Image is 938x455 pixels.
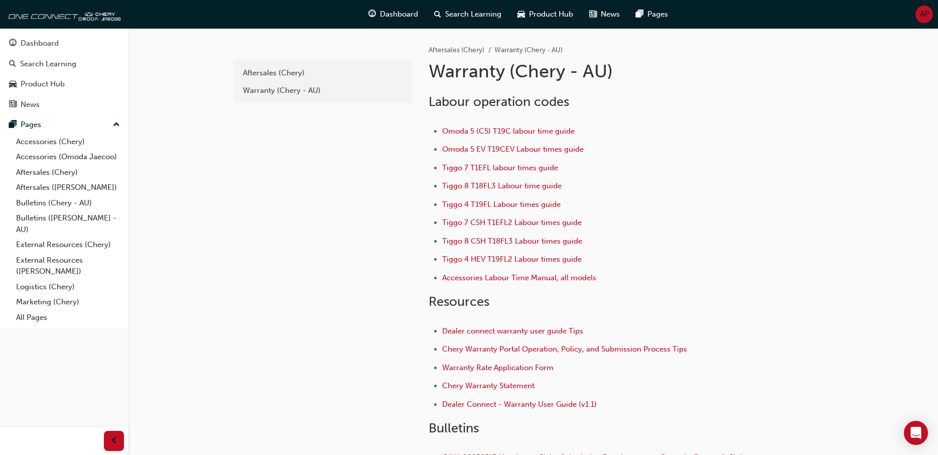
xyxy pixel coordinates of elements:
[12,165,124,180] a: Aftersales (Chery)
[12,310,124,325] a: All Pages
[4,55,124,73] a: Search Learning
[494,45,563,56] li: Warranty (Chery - AU)
[628,4,676,25] a: pages-iconPages
[9,80,17,89] span: car-icon
[442,127,575,136] a: Omoda 5 (C5) T19C labour time guide
[238,64,409,82] a: Aftersales (Chery)
[429,60,758,82] h1: Warranty (Chery - AU)
[429,94,569,109] span: Labour operation codes
[529,9,573,20] span: Product Hub
[4,75,124,93] a: Product Hub
[4,32,124,116] button: DashboardSearch LearningProduct HubNews
[636,8,643,21] span: pages-icon
[442,255,582,264] a: Tiggo 4 HEV T19FL2 Labour times guide
[4,116,124,134] button: Pages
[12,134,124,150] a: Accessories (Chery)
[517,8,525,21] span: car-icon
[915,6,933,23] button: AP
[429,294,489,309] span: Resources
[434,8,441,21] span: search-icon
[589,8,597,21] span: news-icon
[12,210,124,237] a: Bulletins ([PERSON_NAME] - AU)
[113,119,120,132] span: up-icon
[9,100,17,109] span: news-icon
[20,58,76,70] div: Search Learning
[243,67,404,79] div: Aftersales (Chery)
[9,121,17,130] span: pages-icon
[360,4,426,25] a: guage-iconDashboard
[380,9,418,20] span: Dashboard
[238,82,409,99] a: Warranty (Chery - AU)
[647,9,668,20] span: Pages
[12,149,124,165] a: Accessories (Omoda Jaecoo)
[12,294,124,310] a: Marketing (Chery)
[9,39,17,48] span: guage-icon
[442,237,582,246] a: Tiggo 8 CSH T18FL3 Labour times guide
[601,9,620,20] span: News
[4,95,124,114] a: News
[442,345,687,354] a: Chery Warranty Portal Operation, Policy, and Submission Process Tips
[581,4,628,25] a: news-iconNews
[429,46,484,54] a: Aftersales (Chery)
[904,421,928,445] div: Open Intercom Messenger
[9,60,16,69] span: search-icon
[5,4,120,24] img: oneconnect
[12,279,124,295] a: Logistics (Chery)
[509,4,581,25] a: car-iconProduct Hub
[243,85,404,96] div: Warranty (Chery - AU)
[12,253,124,279] a: External Resources ([PERSON_NAME])
[426,4,509,25] a: search-iconSearch Learning
[442,326,583,335] a: Dealer connect warranty user guide Tips
[442,273,596,282] a: Accessories Labour Time Manual, all models
[920,9,929,20] span: AP
[442,218,582,227] a: Tiggo 7 CSH T1EFL2 Labour times guide
[429,420,479,436] span: Bulletins
[442,381,534,390] a: Chery Warranty Statement
[4,34,124,53] a: Dashboard
[21,78,65,90] div: Product Hub
[21,119,41,131] div: Pages
[12,237,124,253] a: External Resources (Chery)
[442,200,561,209] a: Tiggo 4 T19FL Labour times guide
[442,363,554,372] a: Warranty Rate Application Form
[12,180,124,195] a: Aftersales ([PERSON_NAME])
[110,435,118,447] span: prev-icon
[12,195,124,211] a: Bulletins (Chery - AU)
[442,181,562,190] a: Tiggo 8 T18FL3 Labour time guide
[21,38,59,49] div: Dashboard
[445,9,501,20] span: Search Learning
[442,163,558,172] a: Tiggo 7 T1EFL labour times guide
[368,8,376,21] span: guage-icon
[21,99,40,110] div: News
[442,400,597,409] a: Dealer Connect - Warranty User Guide (v1.1)
[442,145,584,154] a: Omoda 5 EV T19CEV Labour times guide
